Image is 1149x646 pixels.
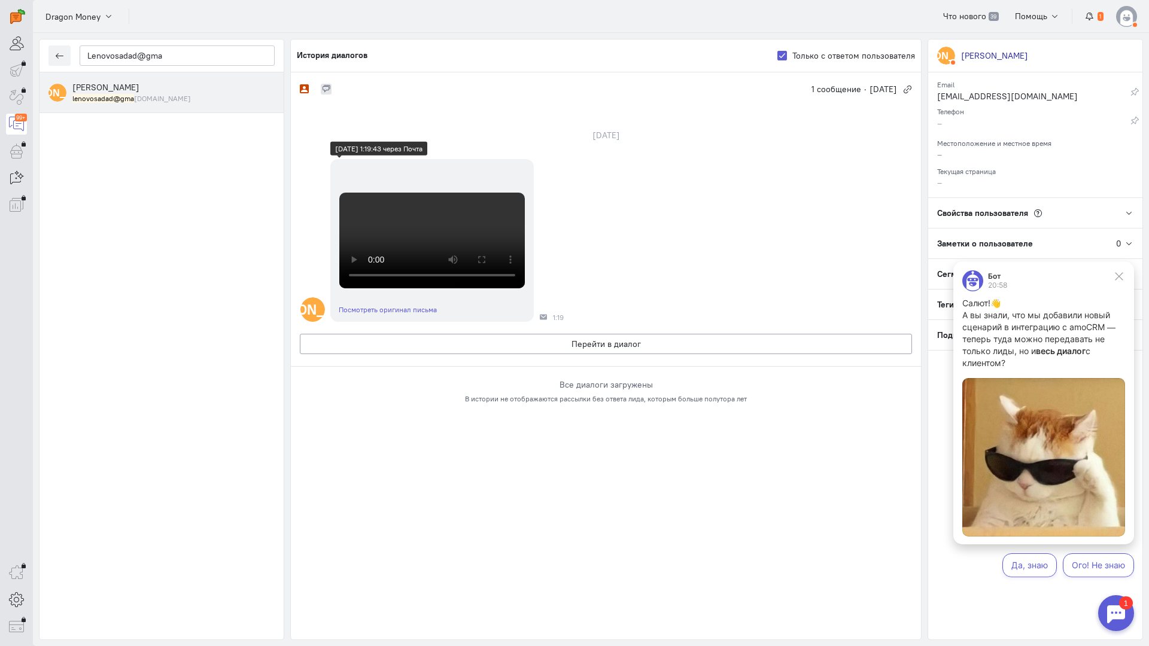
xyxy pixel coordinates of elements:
[864,83,867,95] span: ·
[937,269,1032,279] span: Сегменты пользователя
[61,298,115,322] button: Да, знаю
[47,26,66,33] div: 20:58
[579,127,633,144] div: [DATE]
[15,114,27,121] div: 99+
[335,144,422,154] div: [DATE] 1:19:43 через Почта
[45,11,101,23] span: Dragon Money
[1116,6,1137,27] img: default-v4.png
[300,394,912,404] div: В истории не отображаются рассылки без ответа лида, которым больше полутора лет
[937,90,1130,105] div: [EMAIL_ADDRESS][DOMAIN_NAME]
[27,7,41,20] div: 1
[937,117,1130,132] div: –
[72,94,134,103] mark: lenovosadad@gma
[943,11,986,22] span: Что нового
[21,42,184,54] p: Салют!👋
[1008,6,1066,26] button: Помощь
[1078,6,1110,26] button: 1
[339,305,437,314] a: Посмотреть оригинал письма
[792,50,915,62] label: Только с ответом пользователя
[937,6,1005,26] a: Что нового 39
[1116,237,1121,249] div: 0
[39,5,120,27] button: Dragon Money
[21,54,184,114] p: А вы знали, что мы добавили новый сценарий в интеграцию с amoCRM — теперь туда можно передавать н...
[937,77,955,89] small: Email
[811,83,861,95] span: 1 сообщение
[300,334,912,354] button: Перейти в диалог
[1098,12,1104,22] span: 1
[72,82,139,93] span: Евгений Козадаев
[937,177,942,188] span: –
[937,149,942,160] span: –
[989,12,999,22] span: 39
[297,51,367,60] h5: История диалогов
[937,104,964,116] small: Телефон
[870,83,897,95] span: [DATE]
[937,208,1028,218] span: Свойства пользователя
[1015,11,1047,22] span: Помощь
[10,9,25,24] img: carrot-quest.svg
[6,114,27,135] a: 99+
[928,228,1116,258] div: Заметки о пользователе
[18,86,97,99] text: [PERSON_NAME]
[937,163,1133,176] div: Текущая страница
[47,17,66,25] div: Бот
[961,50,1028,62] div: [PERSON_NAME]
[80,45,275,66] input: Поиск по имени, почте, телефону
[928,320,1118,350] div: Подписки
[121,298,193,322] button: Ого! Не знаю
[72,93,191,103] small: lenovosadad@gmail.com
[300,379,912,391] div: Все диалоги загружены
[259,301,367,318] text: [PERSON_NAME]
[937,135,1133,148] div: Местоположение и местное время
[937,299,1010,310] span: Теги пользователя
[540,313,547,321] div: Почта
[907,49,986,62] text: [PERSON_NAME]
[553,313,564,322] span: 1:19
[95,90,144,100] strong: весь диалог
